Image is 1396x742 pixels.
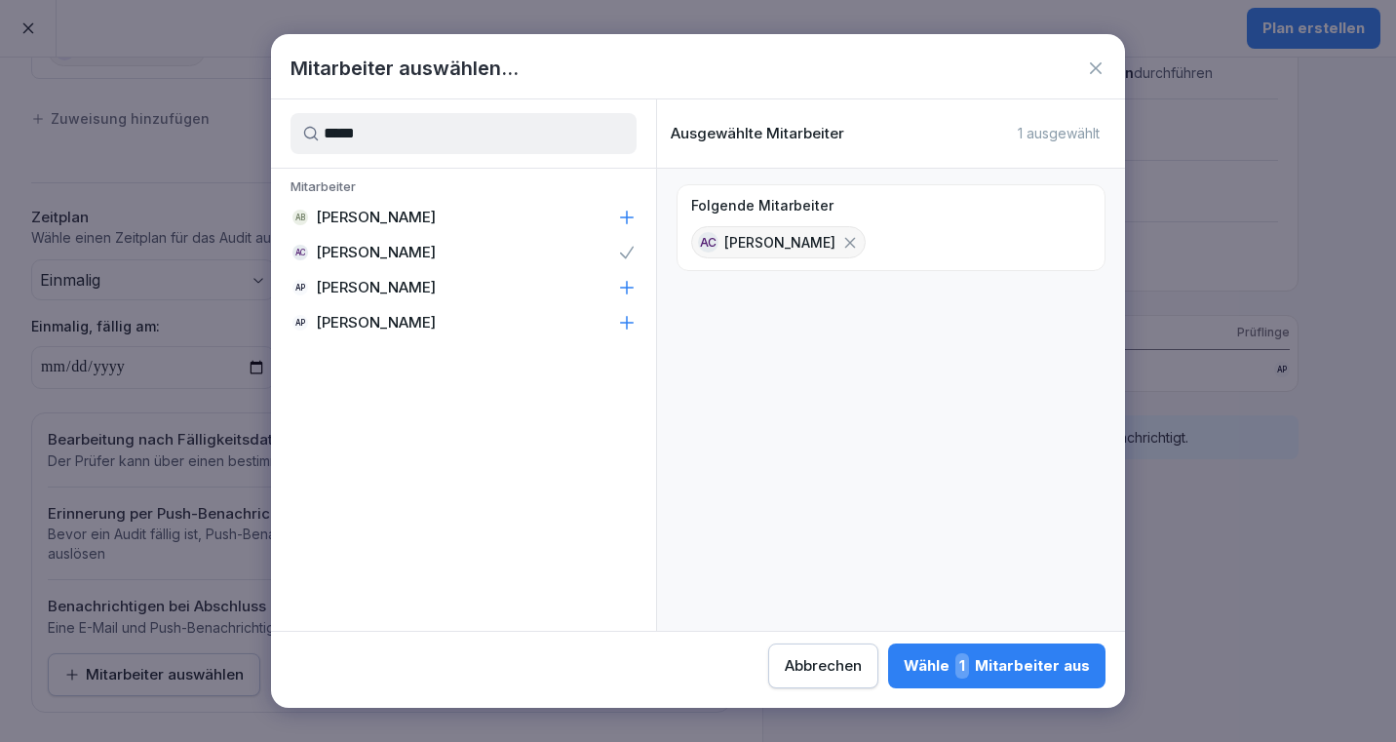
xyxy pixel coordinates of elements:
p: 1 ausgewählt [1018,125,1100,142]
p: Ausgewählte Mitarbeiter [671,125,844,142]
p: Folgende Mitarbeiter [691,197,834,215]
button: Abbrechen [768,644,878,688]
span: 1 [955,653,969,679]
button: Wähle1Mitarbeiter aus [888,644,1105,688]
div: AP [292,280,308,295]
div: Wähle Mitarbeiter aus [904,653,1090,679]
div: AC [698,232,718,253]
div: AB [292,210,308,225]
h1: Mitarbeiter auswählen... [291,54,519,83]
p: [PERSON_NAME] [316,208,436,227]
p: [PERSON_NAME] [316,278,436,297]
div: Abbrechen [785,655,862,677]
p: [PERSON_NAME] [724,232,835,253]
p: [PERSON_NAME] [316,243,436,262]
div: AP [292,315,308,331]
p: Mitarbeiter [271,178,656,200]
p: [PERSON_NAME] [316,313,436,332]
div: AC [292,245,308,260]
